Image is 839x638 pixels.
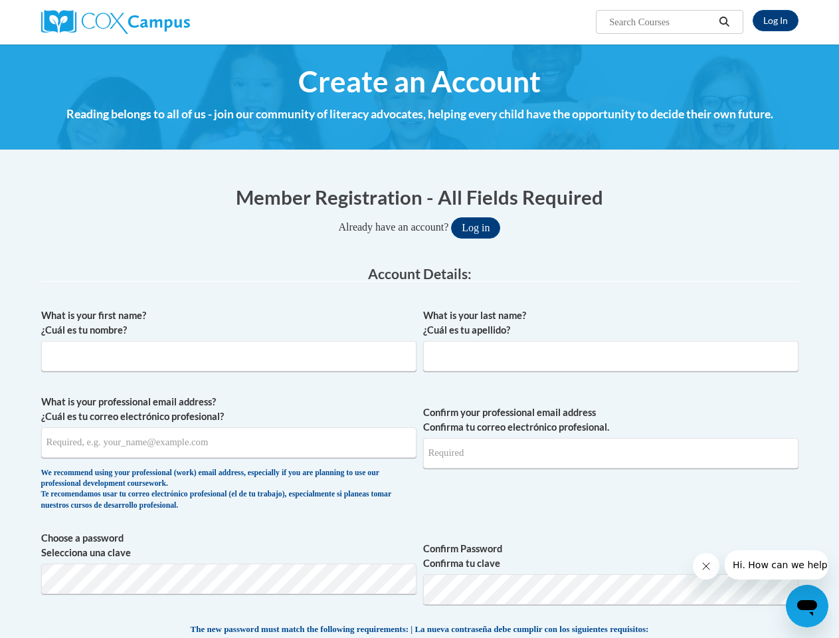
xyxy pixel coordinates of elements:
[423,438,798,469] input: Required
[451,217,500,239] button: Log in
[41,10,190,34] img: Cox Campus
[41,427,417,458] input: Metadata input
[41,308,417,338] label: What is your first name? ¿Cuál es tu nombre?
[8,9,108,20] span: Hi. How can we help?
[608,14,714,30] input: Search Courses
[41,106,798,123] h4: Reading belongs to all of us - join our community of literacy advocates, helping every child have...
[191,623,649,635] span: The new password must match the following requirements: | La nueva contraseña debe cumplir con lo...
[41,531,417,560] label: Choose a password Selecciona una clave
[41,183,798,211] h1: Member Registration - All Fields Required
[423,405,798,435] label: Confirm your professional email address Confirma tu correo electrónico profesional.
[693,553,719,580] iframe: Close message
[298,64,541,99] span: Create an Account
[41,341,417,372] input: Metadata input
[339,221,449,233] span: Already have an account?
[423,308,798,338] label: What is your last name? ¿Cuál es tu apellido?
[423,341,798,372] input: Metadata input
[41,468,417,512] div: We recommend using your professional (work) email address, especially if you are planning to use ...
[423,542,798,571] label: Confirm Password Confirma tu clave
[714,14,734,30] button: Search
[41,395,417,424] label: What is your professional email address? ¿Cuál es tu correo electrónico profesional?
[368,265,472,282] span: Account Details:
[725,550,828,580] iframe: Message from company
[753,10,798,31] a: Log In
[786,585,828,627] iframe: Button to launch messaging window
